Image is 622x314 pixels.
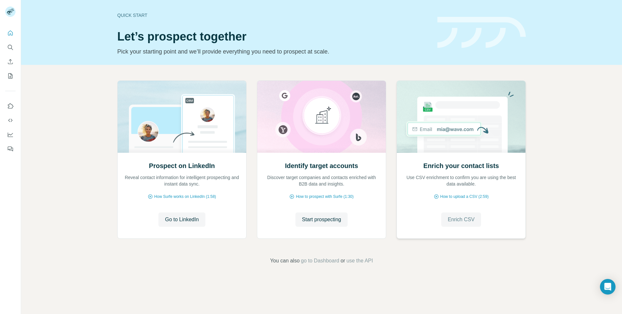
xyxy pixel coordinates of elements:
[270,257,300,265] span: You can also
[5,27,16,39] button: Quick start
[397,81,526,153] img: Enrich your contact lists
[403,174,519,187] p: Use CSV enrichment to confirm you are using the best data available.
[295,212,348,227] button: Start prospecting
[149,161,215,170] h2: Prospect on LinkedIn
[340,257,345,265] span: or
[5,70,16,82] button: My lists
[285,161,358,170] h2: Identify target accounts
[5,100,16,112] button: Use Surfe on LinkedIn
[117,81,247,153] img: Prospect on LinkedIn
[301,257,339,265] button: go to Dashboard
[5,42,16,53] button: Search
[257,81,386,153] img: Identify target accounts
[440,194,489,199] span: How to upload a CSV (2:59)
[124,174,240,187] p: Reveal contact information for intelligent prospecting and instant data sync.
[448,216,475,223] span: Enrich CSV
[302,216,341,223] span: Start prospecting
[264,174,379,187] p: Discover target companies and contacts enriched with B2B data and insights.
[600,279,616,295] div: Open Intercom Messenger
[5,115,16,126] button: Use Surfe API
[154,194,216,199] span: How Surfe works on LinkedIn (1:58)
[296,194,353,199] span: How to prospect with Surfe (1:30)
[441,212,481,227] button: Enrich CSV
[117,30,430,43] h1: Let’s prospect together
[117,47,430,56] p: Pick your starting point and we’ll provide everything you need to prospect at scale.
[5,129,16,140] button: Dashboard
[5,56,16,67] button: Enrich CSV
[5,143,16,155] button: Feedback
[437,17,526,48] img: banner
[346,257,373,265] button: use the API
[423,161,499,170] h2: Enrich your contact lists
[117,12,430,18] div: Quick start
[158,212,205,227] button: Go to LinkedIn
[165,216,199,223] span: Go to LinkedIn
